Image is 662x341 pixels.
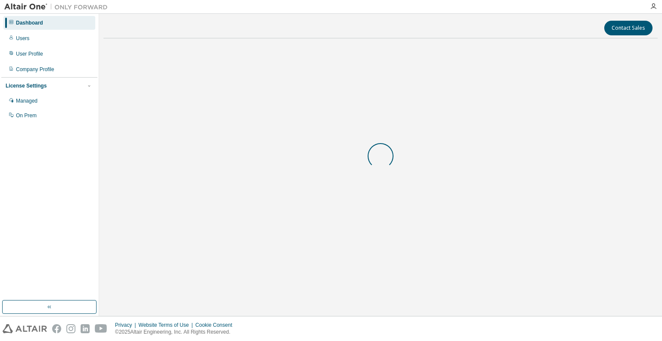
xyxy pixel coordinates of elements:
img: youtube.svg [95,324,107,333]
img: altair_logo.svg [3,324,47,333]
div: Website Terms of Use [138,322,195,328]
img: facebook.svg [52,324,61,333]
img: Altair One [4,3,112,11]
div: Managed [16,97,37,104]
img: linkedin.svg [81,324,90,333]
p: © 2025 Altair Engineering, Inc. All Rights Reserved. [115,328,237,336]
div: Users [16,35,29,42]
div: Privacy [115,322,138,328]
div: Cookie Consent [195,322,237,328]
button: Contact Sales [604,21,653,35]
div: Dashboard [16,19,43,26]
img: instagram.svg [66,324,75,333]
div: On Prem [16,112,37,119]
div: User Profile [16,50,43,57]
div: License Settings [6,82,47,89]
div: Company Profile [16,66,54,73]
